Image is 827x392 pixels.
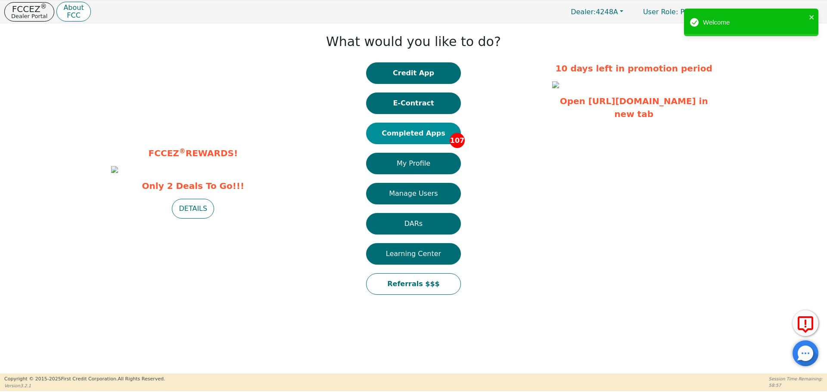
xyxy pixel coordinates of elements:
[809,12,815,22] button: close
[111,166,118,173] img: 2bd4c8a9-d31a-4105-981e-cb8856d6a3bc
[366,213,461,235] button: DARs
[793,310,818,336] button: Report Error to FCC
[4,383,165,389] p: Version 3.2.1
[562,5,632,19] button: Dealer:4248A
[560,96,708,119] a: Open [URL][DOMAIN_NAME] in new tab
[552,81,559,88] img: ae637c1c-9373-4efa-a022-4292e63b30a5
[366,183,461,204] button: Manage Users
[111,147,275,160] p: FCCEZ REWARDS!
[366,62,461,84] button: Credit App
[366,123,461,144] button: Completed Apps107
[4,376,165,383] p: Copyright © 2015- 2025 First Credit Corporation.
[118,376,165,382] span: All Rights Reserved.
[634,3,715,20] p: Primary
[571,8,618,16] span: 4248A
[634,3,715,20] a: User Role: Primary
[56,2,90,22] button: AboutFCC
[643,8,678,16] span: User Role :
[63,12,84,19] p: FCC
[111,179,275,192] span: Only 2 Deals To Go!!!
[40,3,47,10] sup: ®
[366,93,461,114] button: E-Contract
[4,2,54,22] button: FCCEZ®Dealer Portal
[552,62,716,75] p: 10 days left in promotion period
[769,382,823,389] p: 58:57
[366,273,461,295] button: Referrals $$$
[179,147,186,155] sup: ®
[326,34,501,49] h1: What would you like to do?
[703,18,806,28] div: Welcome
[11,13,47,19] p: Dealer Portal
[172,199,214,219] button: DETAILS
[769,376,823,382] p: Session Time Remaining:
[366,153,461,174] button: My Profile
[718,5,823,19] button: 4248A:[PERSON_NAME]
[366,243,461,265] button: Learning Center
[450,133,465,148] span: 107
[63,4,84,11] p: About
[11,5,47,13] p: FCCEZ
[571,8,596,16] span: Dealer:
